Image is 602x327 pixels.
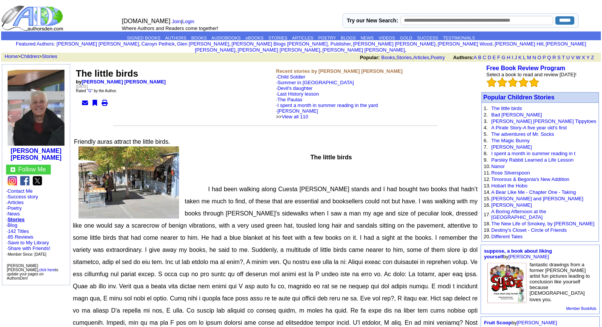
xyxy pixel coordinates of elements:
font: 20. [484,234,490,239]
img: x.png [33,176,42,186]
font: 6. [484,138,488,143]
a: Share with Friends! [8,245,50,251]
a: Q [547,55,551,60]
font: 9. [484,157,488,163]
label: Try our New Search: [347,17,398,24]
font: [PERSON_NAME] [PERSON_NAME], to update your pages on AuthorsDen! [7,264,58,280]
font: Follow Me [18,166,46,173]
a: [PERSON_NAME] [PERSON_NAME] [82,79,166,85]
a: TESTIMONIALS [443,36,475,40]
img: 74344.jpg [8,70,64,146]
a: P [542,55,545,60]
font: 11. [484,170,490,176]
a: Destiny's Closet - Circle of Friends [491,227,567,233]
img: fb.png [20,176,30,186]
a: click here [39,268,55,272]
font: 7. [484,144,488,150]
a: Join [172,19,181,24]
a: I [512,55,513,60]
a: Different Tales [491,234,523,239]
a: suppose, a book about liking yourself [484,248,552,259]
a: Featured Authors [16,41,54,47]
a: H [507,55,510,60]
a: AUTHORS [165,36,186,40]
a: [PERSON_NAME] [491,144,532,150]
a: Bad [PERSON_NAME] [491,112,542,118]
a: STORIES [268,36,287,40]
a: Rose Silverspoon [491,170,530,176]
a: Contact Me [8,188,33,194]
a: V [571,55,575,60]
font: · · · · · · · [6,188,66,257]
b: Authors: [453,55,473,60]
a: Home [5,53,18,59]
a: N [533,55,536,60]
font: · [276,74,378,119]
a: eBOOKS [245,36,263,40]
a: Books [381,55,395,60]
a: SIGNED BOOKS [127,36,160,40]
a: [PERSON_NAME] [PERSON_NAME] [195,41,586,53]
font: 8. [484,151,488,156]
img: bigemptystars.png [497,77,507,87]
a: Articles [413,55,429,60]
a: Success story [8,194,38,200]
a: The New Life of Smokey, by [PERSON_NAME] [491,221,594,226]
font: · [276,80,378,119]
font: · [276,102,378,119]
font: , , , , , , , , , , [57,41,586,53]
a: [PERSON_NAME] Blogs [PERSON_NAME], Publisher [231,41,351,47]
a: ARTICLES [292,36,313,40]
font: fantastic drawings from a former [PERSON_NAME] artist fun pictures leading to conclusion like you... [530,262,590,302]
img: gc.jpg [11,167,15,172]
font: | [172,19,197,24]
a: [PERSON_NAME] [PERSON_NAME] [322,47,405,53]
font: i [352,42,353,46]
font: Member Since: [DATE] [8,252,47,256]
img: ig.png [8,176,17,186]
a: U [566,55,570,60]
a: News [8,211,20,217]
font: 10. [484,163,490,169]
a: SUCCESS [417,36,439,40]
a: Timorous & Begonia's New Addition [491,176,569,182]
font: by [484,248,552,259]
font: · [276,97,378,119]
a: [PERSON_NAME] [277,108,318,114]
font: by [484,320,557,325]
font: · [276,91,378,119]
a: G [88,89,91,93]
a: Z [591,55,594,60]
font: · >> [276,108,318,119]
font: 3. [484,118,488,124]
b: Popular: [360,55,380,60]
font: Where Authors and Readers come together! [122,25,218,31]
b: Recent stories by [PERSON_NAME] [PERSON_NAME] [276,68,403,74]
a: B [478,55,481,60]
a: [PERSON_NAME] [PERSON_NAME] Tippytoes [491,118,596,124]
a: Member BookAds [566,307,596,311]
a: AUDIOBOOKS [211,36,240,40]
a: View all 110 [282,114,308,119]
img: 64127.jpg [79,146,179,219]
font: 4. [484,125,488,130]
font: [DOMAIN_NAME] [122,18,170,24]
font: · [276,85,378,119]
a: T [562,55,565,60]
font: i [437,42,438,46]
a: The Magic Bunny [491,138,530,143]
a: [PERSON_NAME] [491,202,532,208]
span: The little birds [310,154,352,160]
a: POETRY [318,36,336,40]
a: 142 Titles [8,228,29,234]
font: i [176,42,177,46]
a: R [552,55,556,60]
a: Glen [PERSON_NAME] [177,41,229,47]
a: Blog [8,222,17,228]
a: The little birds [491,105,522,111]
a: [PERSON_NAME] [PERSON_NAME] [353,41,435,47]
a: I spent a month in summer reading in the yard [277,102,378,108]
font: Select a book to read and review [DATE]! [486,72,577,77]
a: Children [21,53,39,59]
